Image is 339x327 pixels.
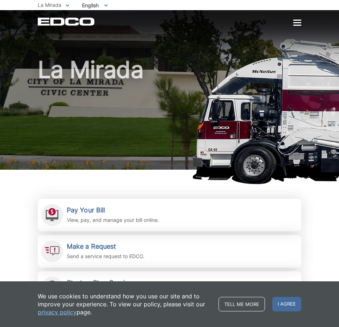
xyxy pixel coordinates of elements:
[272,297,301,311] span: I agree
[38,17,95,26] a: EDCD logo. Return to the homepage.
[38,199,301,231] a: Pay Your Bill View, pay, and manage your bill online.
[67,206,159,214] h2: Pay Your Bill
[218,297,265,311] a: Tell me more
[38,308,77,316] a: privacy policy
[67,279,171,287] h2: Start or Stop Service
[38,2,61,8] span: La Mirada
[38,235,301,268] a: Make a Request Send a service request to EDCO.
[38,58,301,173] h1: La Mirada
[67,216,159,224] p: View, pay, and manage your bill online.
[67,243,144,251] h2: Make a Request
[38,292,211,316] p: We use cookies to understand how you use our site and to improve your experience. To view our pol...
[67,252,144,260] p: Send a service request to EDCO.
